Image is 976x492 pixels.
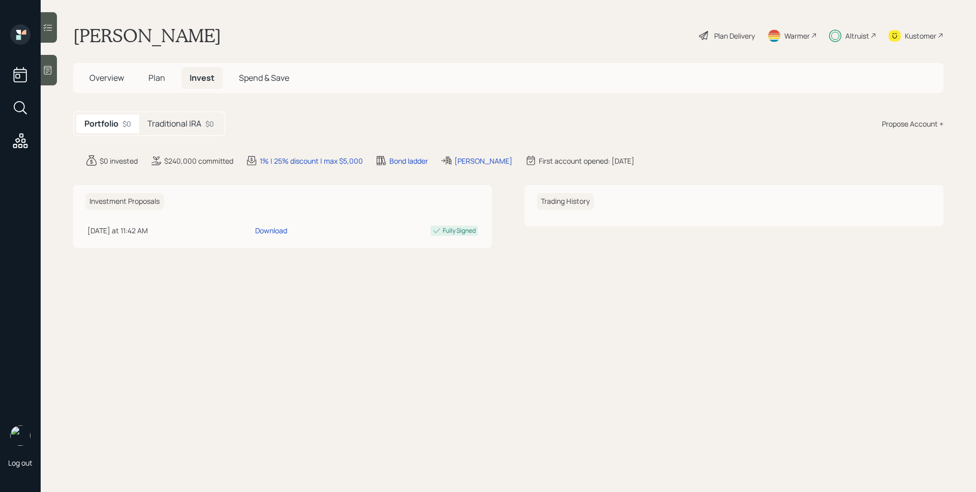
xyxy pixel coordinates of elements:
[148,72,165,83] span: Plan
[164,156,233,166] div: $240,000 committed
[85,193,164,210] h6: Investment Proposals
[123,118,131,129] div: $0
[882,118,943,129] div: Propose Account +
[905,30,936,41] div: Kustomer
[539,156,634,166] div: First account opened: [DATE]
[255,225,287,236] div: Download
[260,156,363,166] div: 1% | 25% discount | max $5,000
[8,458,33,468] div: Log out
[100,156,138,166] div: $0 invested
[537,193,594,210] h6: Trading History
[239,72,289,83] span: Spend & Save
[87,225,251,236] div: [DATE] at 11:42 AM
[784,30,810,41] div: Warmer
[389,156,428,166] div: Bond ladder
[147,119,201,129] h5: Traditional IRA
[73,24,221,47] h1: [PERSON_NAME]
[89,72,124,83] span: Overview
[454,156,512,166] div: [PERSON_NAME]
[714,30,755,41] div: Plan Delivery
[205,118,214,129] div: $0
[845,30,869,41] div: Altruist
[10,425,30,446] img: james-distasi-headshot.png
[443,226,476,235] div: Fully Signed
[84,119,118,129] h5: Portfolio
[190,72,215,83] span: Invest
